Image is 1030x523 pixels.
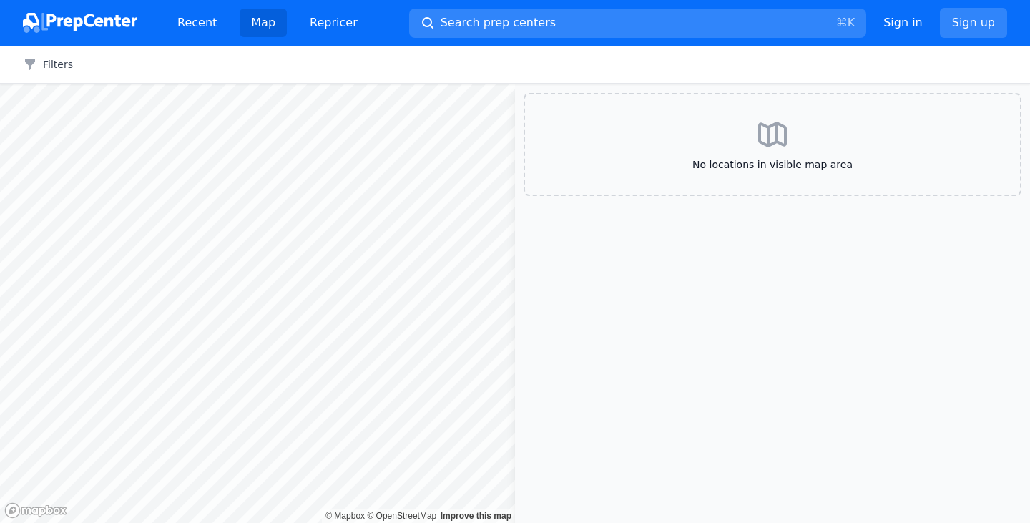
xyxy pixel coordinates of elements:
a: Map feedback [441,511,511,521]
span: Search prep centers [441,14,556,31]
a: Map [240,9,287,37]
a: Sign up [940,8,1007,38]
a: OpenStreetMap [367,511,436,521]
a: Repricer [298,9,369,37]
a: Recent [166,9,228,37]
a: Mapbox [325,511,365,521]
img: PrepCenter [23,13,137,33]
span: No locations in visible map area [548,157,997,172]
a: Sign in [883,14,923,31]
button: Search prep centers⌘K [409,9,866,38]
button: Filters [23,57,73,72]
kbd: ⌘ [836,16,848,29]
a: Mapbox logo [4,502,67,519]
kbd: K [848,16,855,29]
